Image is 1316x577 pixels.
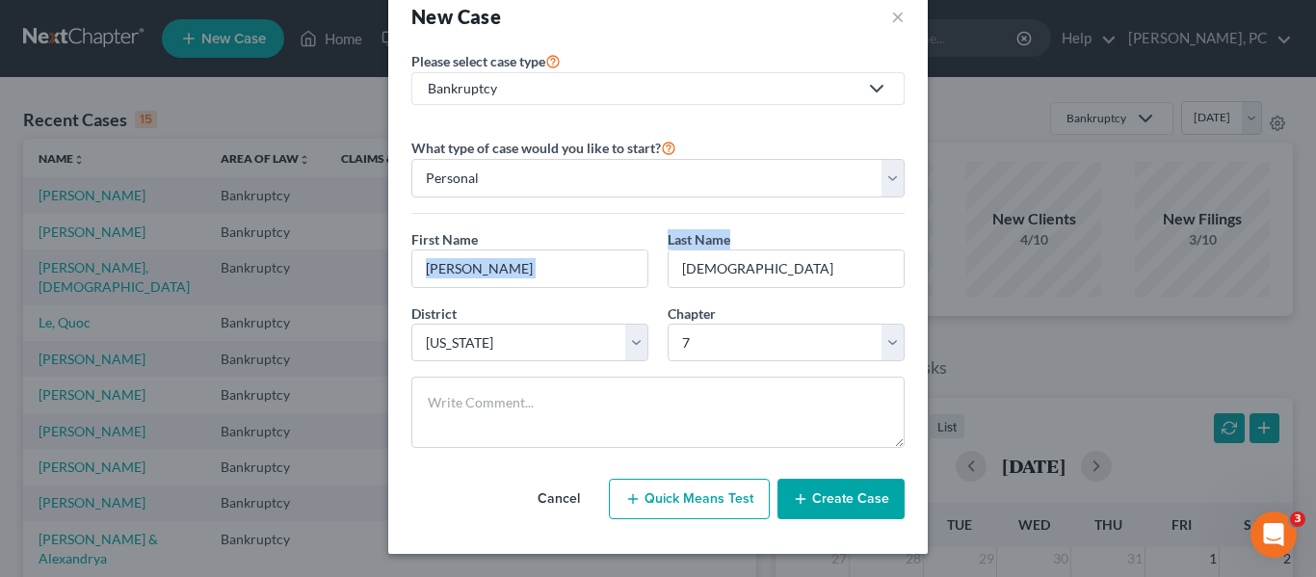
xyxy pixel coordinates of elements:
span: Chapter [668,305,716,322]
button: × [891,3,905,30]
button: Quick Means Test [609,479,770,519]
input: Enter Last Name [669,250,904,287]
button: Create Case [777,479,905,519]
strong: New Case [411,5,501,28]
span: Please select case type [411,53,545,69]
span: 3 [1290,511,1305,527]
div: Bankruptcy [428,79,857,98]
button: Cancel [516,480,601,518]
span: Last Name [668,231,730,248]
label: What type of case would you like to start? [411,136,676,159]
span: District [411,305,457,322]
span: First Name [411,231,478,248]
iframe: Intercom live chat [1250,511,1297,558]
input: Enter First Name [412,250,647,287]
